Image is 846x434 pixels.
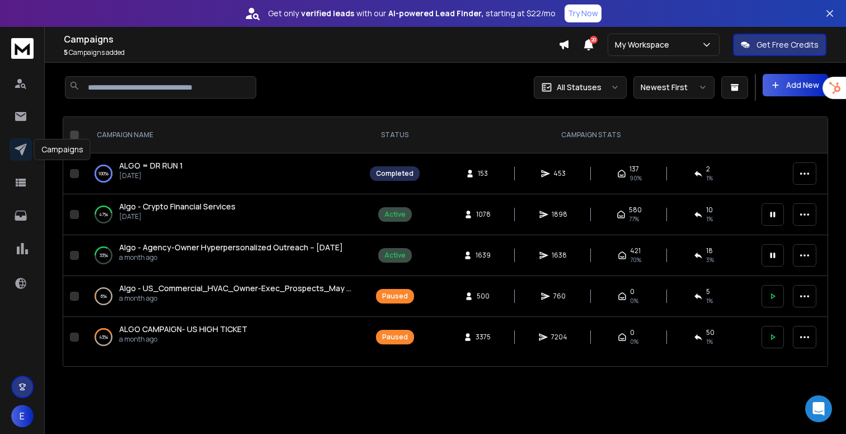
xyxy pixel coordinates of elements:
[119,160,183,171] a: ALGO = DR RUN 1
[590,36,598,44] span: 20
[706,206,713,214] span: 10
[706,165,710,174] span: 2
[83,235,363,276] td: 33%Algo - Agency-Owner Hyperpersonalized Outreach – [DATE]a month ago
[553,169,566,178] span: 453
[630,328,634,337] span: 0
[630,287,634,296] span: 0
[83,153,363,194] td: 100%ALGO = DR RUN 1[DATE]
[388,8,483,19] strong: AI-powered Lead Finder,
[119,242,343,253] a: Algo - Agency-Owner Hyperpersonalized Outreach – [DATE]
[478,169,489,178] span: 153
[119,324,247,335] a: ALGO CAMPAIGN- US HIGH TICKET
[629,206,642,214] span: 580
[119,212,236,221] p: [DATE]
[630,246,641,255] span: 421
[805,395,832,422] div: Open Intercom Messenger
[119,324,247,334] span: ALGO CAMPAIGN- US HIGH TICKET
[426,117,755,153] th: CAMPAIGN STATS
[756,39,819,50] p: Get Free Credits
[98,168,109,179] p: 100 %
[376,169,413,178] div: Completed
[301,8,354,19] strong: verified leads
[476,251,491,260] span: 1639
[763,74,828,96] button: Add New
[382,292,408,301] div: Paused
[119,283,365,293] span: Algo - US_Commercial_HVAC_Owner-Exec_Prospects_May 2025
[629,174,642,183] span: 90 %
[633,76,715,99] button: Newest First
[706,174,713,183] span: 1 %
[119,335,247,344] p: a month ago
[733,34,826,56] button: Get Free Credits
[119,201,236,212] a: Algo - Crypto Financial Services
[268,8,556,19] p: Get only with our starting at $22/mo
[477,292,490,301] span: 500
[384,210,406,219] div: Active
[706,287,710,296] span: 5
[630,337,638,346] span: 0%
[382,333,408,342] div: Paused
[706,328,715,337] span: 50
[568,8,598,19] p: Try Now
[557,82,601,93] p: All Statuses
[99,332,108,343] p: 43 %
[552,251,567,260] span: 1638
[119,171,183,180] p: [DATE]
[551,333,567,342] span: 7204
[119,283,352,294] a: Algo - US_Commercial_HVAC_Owner-Exec_Prospects_May 2025
[83,117,363,153] th: CAMPAIGN NAME
[64,32,558,46] h1: Campaigns
[706,296,713,305] span: 1 %
[565,4,601,22] button: Try Now
[706,246,713,255] span: 18
[629,165,639,174] span: 137
[706,337,713,346] span: 1 %
[34,139,91,160] div: Campaigns
[476,210,491,219] span: 1078
[629,214,639,223] span: 77 %
[384,251,406,260] div: Active
[83,194,363,235] td: 47%Algo - Crypto Financial Services[DATE]
[615,39,674,50] p: My Workspace
[11,405,34,427] button: E
[83,317,363,358] td: 43%ALGO CAMPAIGN- US HIGH TICKETa month ago
[630,255,641,264] span: 70 %
[553,292,566,301] span: 760
[706,214,713,223] span: 1 %
[64,48,68,57] span: 5
[64,48,558,57] p: Campaigns added
[476,333,491,342] span: 3375
[363,117,426,153] th: STATUS
[119,242,343,253] span: Algo - Agency-Owner Hyperpersonalized Outreach – [DATE]
[83,276,363,317] td: 6%Algo - US_Commercial_HVAC_Owner-Exec_Prospects_May 2025a month ago
[11,38,34,59] img: logo
[101,291,107,302] p: 6 %
[119,294,352,303] p: a month ago
[706,255,714,264] span: 3 %
[630,296,638,305] span: 0%
[99,209,108,220] p: 47 %
[100,250,108,261] p: 33 %
[552,210,567,219] span: 1898
[119,253,343,262] p: a month ago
